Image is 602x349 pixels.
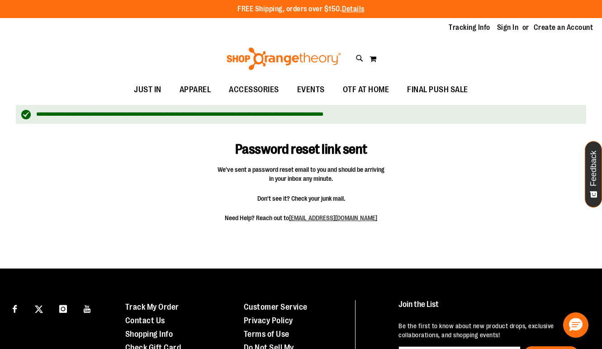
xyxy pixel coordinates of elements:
h4: Join the List [398,300,586,317]
a: Tracking Info [449,23,490,33]
span: FINAL PUSH SALE [407,80,468,100]
a: Visit our Youtube page [80,300,95,316]
a: Create an Account [534,23,593,33]
a: Visit our Facebook page [7,300,23,316]
span: JUST IN [134,80,161,100]
span: We've sent a password reset email to you and should be arriving in your inbox any minute. [218,165,385,183]
p: FREE Shipping, orders over $150. [237,4,365,14]
a: Terms of Use [244,330,289,339]
h1: Password reset link sent [195,128,407,157]
a: APPAREL [171,80,220,100]
img: Twitter [35,305,43,313]
a: [EMAIL_ADDRESS][DOMAIN_NAME] [289,214,377,222]
a: Visit our X page [31,300,47,316]
a: Track My Order [125,302,179,311]
button: Feedback - Show survey [585,141,602,208]
a: Visit our Instagram page [55,300,71,316]
a: Shopping Info [125,330,173,339]
span: APPAREL [180,80,211,100]
a: OTF AT HOME [334,80,398,100]
span: Don't see it? Check your junk mail. [218,194,385,203]
a: EVENTS [288,80,334,100]
a: Sign In [497,23,519,33]
span: Need Help? Reach out to [218,213,385,222]
a: Customer Service [244,302,308,311]
span: EVENTS [297,80,325,100]
a: Details [342,5,365,13]
p: Be the first to know about new product drops, exclusive collaborations, and shopping events! [398,321,586,340]
a: FINAL PUSH SALE [398,80,477,100]
span: Feedback [589,151,598,186]
a: ACCESSORIES [220,80,288,100]
button: Hello, have a question? Let’s chat. [563,312,588,338]
span: ACCESSORIES [229,80,279,100]
a: JUST IN [125,80,171,100]
a: Privacy Policy [244,316,293,325]
img: Shop Orangetheory [225,47,342,70]
a: Contact Us [125,316,165,325]
span: OTF AT HOME [343,80,389,100]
